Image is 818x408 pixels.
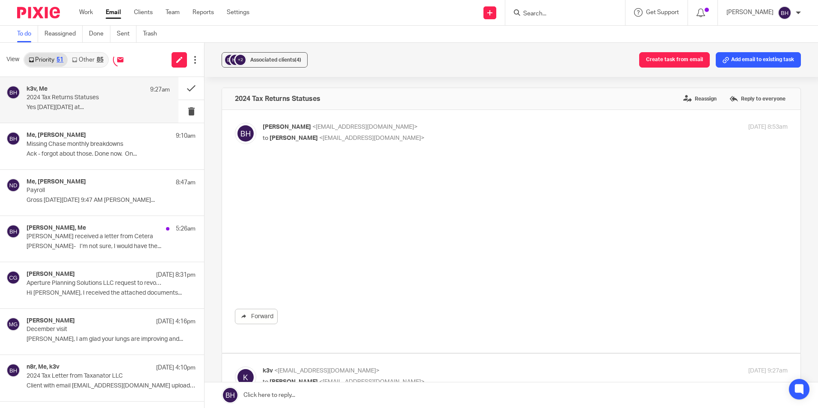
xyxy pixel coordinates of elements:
[6,364,20,377] img: svg%3E
[319,135,424,141] span: <[EMAIL_ADDRESS][DOMAIN_NAME]>
[295,57,301,62] span: (4)
[6,86,20,99] img: svg%3E
[89,26,110,42] a: Done
[27,94,141,101] p: 2024 Tax Returns Statuses
[263,368,273,374] span: k3v
[229,53,242,66] img: svg%3E
[150,86,170,94] p: 9:27am
[27,364,59,371] h4: n8r, Me, k3v
[44,26,83,42] a: Reassigned
[27,280,162,287] p: Aperture Planning Solutions LLC request to revoke the Subchapter S election
[716,52,801,68] button: Add email to existing task
[748,123,788,132] p: [DATE] 8:53am
[727,92,788,105] label: Reply to everyone
[68,53,107,67] a: Other85
[312,124,418,130] span: <[EMAIL_ADDRESS][DOMAIN_NAME]>
[176,225,196,233] p: 5:26am
[166,8,180,17] a: Team
[235,95,320,103] h4: 2024 Tax Returns Statuses
[646,9,679,15] span: Get Support
[6,132,20,145] img: svg%3E
[143,26,163,42] a: Trash
[6,271,20,284] img: svg%3E
[748,367,788,375] p: [DATE] 9:27am
[235,55,246,65] div: +2
[79,8,93,17] a: Work
[27,197,196,204] p: Gross [DATE][DATE] 9:47 AM [PERSON_NAME]...
[639,52,710,68] button: Create task from email
[193,8,214,17] a: Reports
[27,317,75,325] h4: [PERSON_NAME]
[156,364,196,372] p: [DATE] 4:10pm
[274,368,379,374] span: <[EMAIL_ADDRESS][DOMAIN_NAME]>
[681,92,719,105] label: Reassign
[27,336,196,343] p: [PERSON_NAME], I am glad your lungs are improving and...
[27,290,196,297] p: Hi [PERSON_NAME], I received the attached documents...
[235,367,256,388] img: svg%3E
[235,309,278,324] a: Forward
[27,326,162,333] p: December visit
[263,124,311,130] span: [PERSON_NAME]
[263,379,268,385] span: to
[726,8,774,17] p: [PERSON_NAME]
[27,243,196,250] p: [PERSON_NAME]- I’m not sure, I would have the...
[27,132,86,139] h4: Me, [PERSON_NAME]
[17,7,60,18] img: Pixie
[113,52,128,67] img: inbox_syncing.svg
[6,178,20,192] img: svg%3E
[222,52,308,68] button: +2 Associated clients(4)
[227,8,249,17] a: Settings
[270,135,318,141] span: [PERSON_NAME]
[224,53,237,66] img: svg%3E
[176,132,196,140] p: 9:10am
[106,8,121,17] a: Email
[27,141,162,148] p: Missing Chase monthly breakdowns
[319,379,424,385] span: <[EMAIL_ADDRESS][DOMAIN_NAME]>
[250,57,301,62] span: Associated clients
[56,57,63,63] div: 51
[778,6,791,20] img: svg%3E
[97,57,104,63] div: 85
[6,317,20,331] img: svg%3E
[235,123,256,144] img: svg%3E
[134,8,153,17] a: Clients
[117,26,136,42] a: Sent
[27,373,162,380] p: 2024 Tax Letter from Taxanator LLC
[270,379,318,385] span: [PERSON_NAME]
[27,382,196,390] p: Client with email [EMAIL_ADDRESS][DOMAIN_NAME] uploaded some...
[24,53,68,67] a: Priority51
[27,187,162,194] p: Payroll
[156,317,196,326] p: [DATE] 4:16pm
[156,271,196,279] p: [DATE] 8:31pm
[27,225,86,232] h4: [PERSON_NAME], Me
[27,178,86,186] h4: Me, [PERSON_NAME]
[6,55,19,64] span: View
[176,178,196,187] p: 8:47am
[27,151,196,158] p: Ack - forgot about those. Done now. On...
[6,225,20,238] img: svg%3E
[17,26,38,42] a: To do
[263,135,268,141] span: to
[27,271,75,278] h4: [PERSON_NAME]
[27,233,162,240] p: [PERSON_NAME] received a letter from Cetera
[27,104,170,111] p: Yes [DATE][DATE] at...
[522,10,599,18] input: Search
[27,86,47,93] h4: k3v, Me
